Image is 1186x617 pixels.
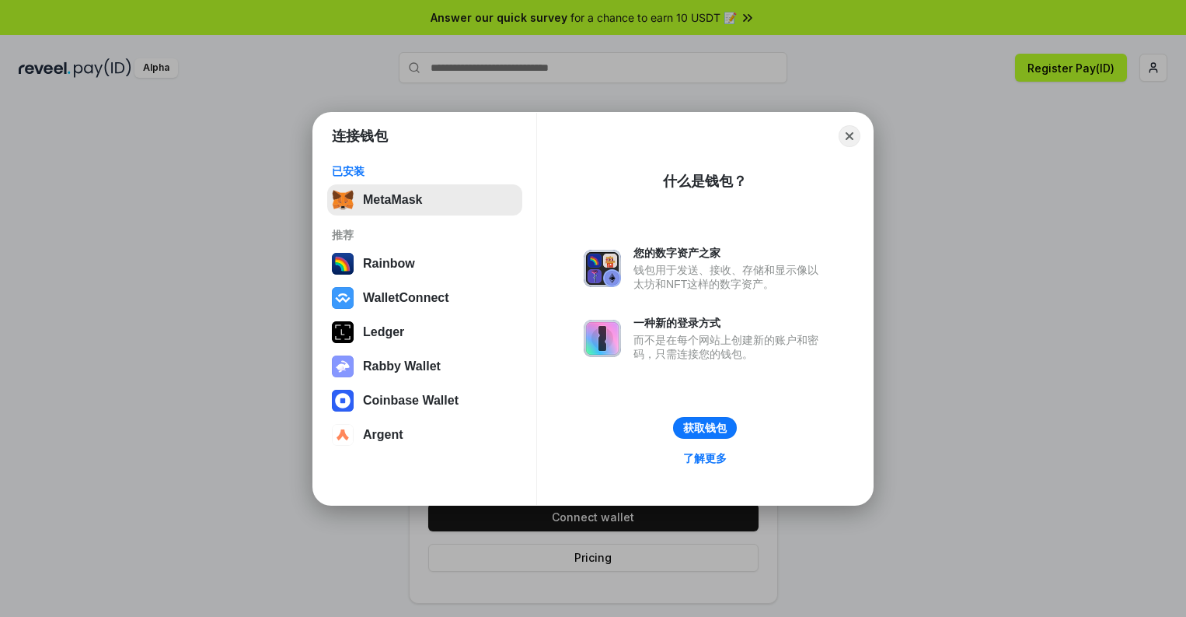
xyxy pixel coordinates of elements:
div: 而不是在每个网站上创建新的账户和密码，只需连接您的钱包。 [633,333,826,361]
div: Ledger [363,325,404,339]
img: svg+xml,%3Csvg%20xmlns%3D%22http%3A%2F%2Fwww.w3.org%2F2000%2Fsvg%22%20fill%3D%22none%22%20viewBox... [584,320,621,357]
img: svg+xml,%3Csvg%20width%3D%2228%22%20height%3D%2228%22%20viewBox%3D%220%200%2028%2028%22%20fill%3D... [332,390,354,412]
div: 一种新的登录方式 [633,316,826,330]
img: svg+xml,%3Csvg%20width%3D%2228%22%20height%3D%2228%22%20viewBox%3D%220%200%2028%2028%22%20fill%3D... [332,424,354,446]
div: 了解更多 [683,451,727,465]
div: Rainbow [363,257,415,271]
img: svg+xml,%3Csvg%20width%3D%22120%22%20height%3D%22120%22%20viewBox%3D%220%200%20120%20120%22%20fil... [332,253,354,275]
button: Argent [327,419,522,450]
img: svg+xml,%3Csvg%20xmlns%3D%22http%3A%2F%2Fwww.w3.org%2F2000%2Fsvg%22%20fill%3D%22none%22%20viewBox... [584,250,621,287]
div: 钱包用于发送、接收、存储和显示像以太坊和NFT这样的数字资产。 [633,263,826,291]
h1: 连接钱包 [332,127,388,145]
img: svg+xml,%3Csvg%20width%3D%2228%22%20height%3D%2228%22%20viewBox%3D%220%200%2028%2028%22%20fill%3D... [332,287,354,309]
button: Close [839,125,860,147]
div: WalletConnect [363,291,449,305]
div: 您的数字资产之家 [633,246,826,260]
a: 了解更多 [674,448,736,468]
div: MetaMask [363,193,422,207]
img: svg+xml,%3Csvg%20xmlns%3D%22http%3A%2F%2Fwww.w3.org%2F2000%2Fsvg%22%20fill%3D%22none%22%20viewBox... [332,356,354,377]
button: Rainbow [327,248,522,279]
div: Coinbase Wallet [363,394,459,408]
div: 推荐 [332,228,518,242]
div: 已安装 [332,164,518,178]
button: MetaMask [327,184,522,216]
div: Rabby Wallet [363,359,441,373]
img: svg+xml,%3Csvg%20xmlns%3D%22http%3A%2F%2Fwww.w3.org%2F2000%2Fsvg%22%20width%3D%2228%22%20height%3... [332,321,354,343]
button: Rabby Wallet [327,351,522,382]
div: 什么是钱包？ [663,172,747,191]
div: Argent [363,428,403,442]
button: Coinbase Wallet [327,385,522,416]
button: Ledger [327,317,522,348]
button: 获取钱包 [673,417,737,439]
img: svg+xml,%3Csvg%20fill%3D%22none%22%20height%3D%2233%22%20viewBox%3D%220%200%2035%2033%22%20width%... [332,189,354,211]
div: 获取钱包 [683,421,727,435]
button: WalletConnect [327,282,522,314]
